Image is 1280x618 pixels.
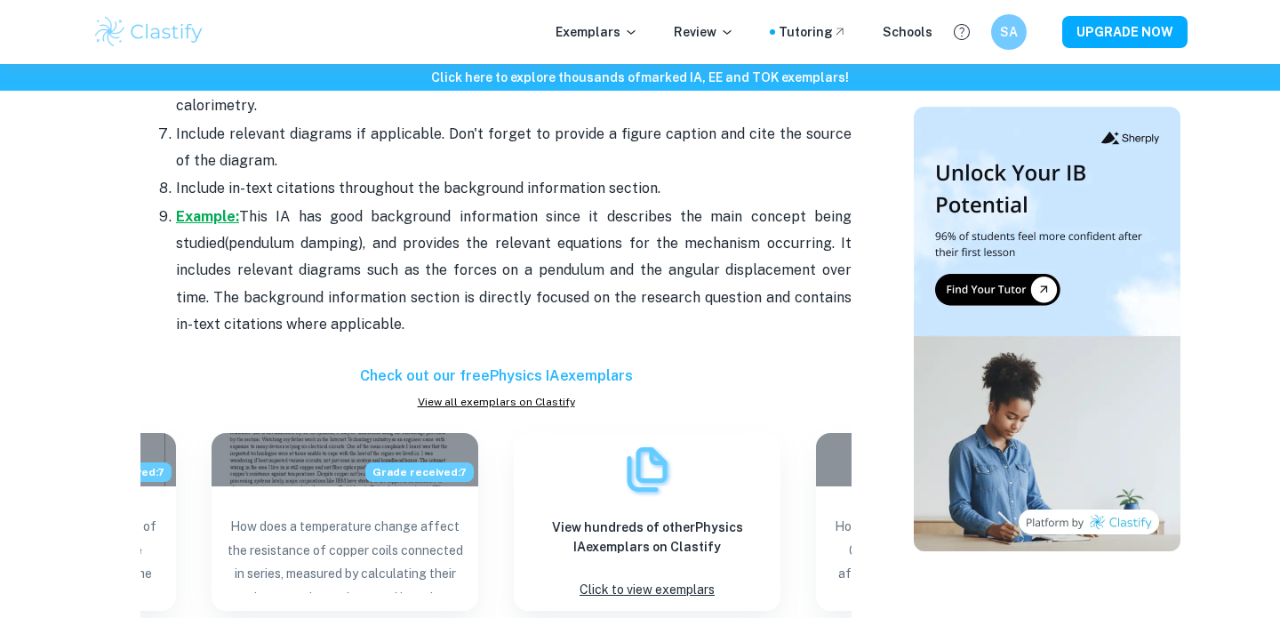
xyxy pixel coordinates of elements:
[999,22,1020,42] h6: SA
[947,17,977,47] button: Help and Feedback
[620,443,674,496] img: Exemplars
[176,208,239,225] a: Example:
[779,22,847,42] a: Tutoring
[226,515,464,593] p: How does a temperature change affect the resistance of copper coils connected in series, measured...
[176,235,852,333] span: (pendulum damping), and provides the relevant equations for the mechanism occurring. It includes ...
[176,121,852,175] p: Include relevant diagrams if applicable. Don't forget to provide a figure caption and cite the so...
[140,394,852,410] a: View all exemplars on Clastify
[580,578,715,602] p: Click to view exemplars
[212,433,478,611] a: Blog exemplar: How does a temperature change affect theGrade received:7How does a temperature cha...
[883,22,932,42] a: Schools
[140,365,852,387] h6: Check out our free Physics IA exemplars
[176,175,852,202] p: Include in-text citations throughout the background information section.
[4,68,1276,87] h6: Click here to explore thousands of marked IA, EE and TOK exemplars !
[528,518,766,557] h6: View hundreds of other Physics IA exemplars on Clastify
[556,22,638,42] p: Exemplars
[1062,16,1188,48] button: UPGRADE NOW
[830,515,1068,593] p: How does the mass of a marble (0.0050, 0.0100, 0.0150, 0.0200, 0.0250 kg) affect its vertical ter...
[514,433,780,611] a: ExemplarsView hundreds of otherPhysics IAexemplars on ClastifyClick to view exemplars
[816,433,1083,611] a: Blog exemplar: How does the mass of a marble (0.0050, 0How does the mass of a marble (0.0050, 0.0...
[674,22,734,42] p: Review
[365,462,474,482] span: Grade received: 7
[914,107,1180,551] img: Thumbnail
[176,204,852,339] p: This IA has good background information since it describes the main concept being studied
[92,14,205,50] img: Clastify logo
[991,14,1027,50] button: SA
